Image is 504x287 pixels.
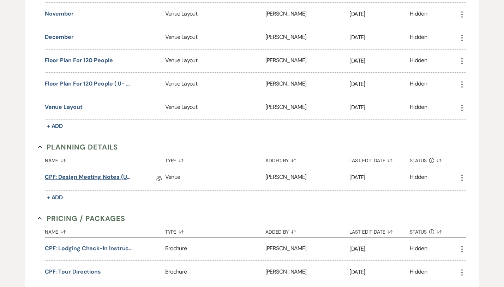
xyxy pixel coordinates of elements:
[265,73,350,96] div: [PERSON_NAME]
[45,244,133,253] button: CPF: Lodging Check-In Instructions
[165,26,265,49] div: Venue Layout
[265,3,350,26] div: [PERSON_NAME]
[165,224,265,237] button: Type
[165,73,265,96] div: Venue Layout
[410,158,427,163] span: Status
[410,10,427,19] div: Hidden
[349,10,409,19] p: [DATE]
[165,49,265,72] div: Venue Layout
[265,261,350,284] div: [PERSON_NAME]
[349,56,409,65] p: [DATE]
[45,224,165,237] button: Name
[349,173,409,182] p: [DATE]
[45,173,133,184] a: CPF: Design Meeting Notes (Updated: )
[47,194,63,201] span: + Add
[410,268,427,277] div: Hidden
[349,80,409,89] p: [DATE]
[265,166,350,191] div: [PERSON_NAME]
[45,193,65,203] button: + Add
[165,166,265,191] div: Venue
[265,224,350,237] button: Added By
[45,80,133,88] button: Floor Plan for 120 People ( U- Shape)
[265,49,350,72] div: [PERSON_NAME]
[45,56,113,65] button: Floor Plan for 120 People
[410,229,427,234] span: Status
[45,33,74,41] button: December
[165,261,265,284] div: Brochure
[410,80,427,89] div: Hidden
[38,142,118,152] button: Planning Details
[265,152,350,166] button: Added By
[349,152,409,166] button: Last Edit Date
[410,103,427,112] div: Hidden
[349,103,409,112] p: [DATE]
[47,122,63,130] span: + Add
[165,96,265,119] div: Venue Layout
[410,56,427,66] div: Hidden
[45,268,101,276] button: CPF: Tour Directions
[38,213,125,224] button: Pricing / Packages
[410,33,427,42] div: Hidden
[265,238,350,260] div: [PERSON_NAME]
[410,152,458,166] button: Status
[349,268,409,277] p: [DATE]
[349,224,409,237] button: Last Edit Date
[410,244,427,254] div: Hidden
[410,224,458,237] button: Status
[265,96,350,119] div: [PERSON_NAME]
[349,33,409,42] p: [DATE]
[265,26,350,49] div: [PERSON_NAME]
[165,238,265,260] div: Brochure
[165,152,265,166] button: Type
[45,152,165,166] button: Name
[410,173,427,184] div: Hidden
[349,244,409,253] p: [DATE]
[165,3,265,26] div: Venue Layout
[45,10,74,18] button: November
[45,121,65,131] button: + Add
[45,103,83,111] button: Venue Layout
